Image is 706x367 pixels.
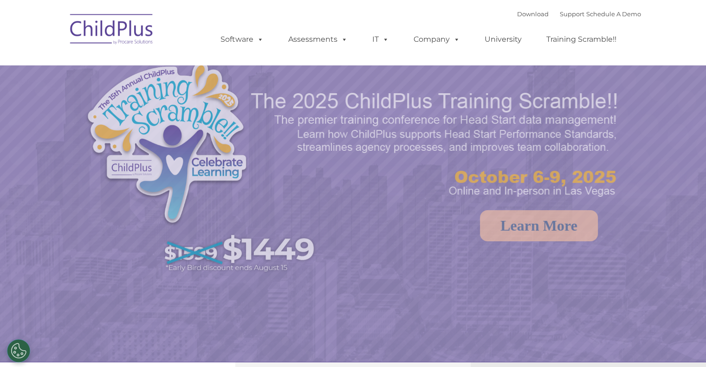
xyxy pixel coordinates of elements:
a: IT [363,30,398,49]
button: Cookies Settings [7,339,30,362]
a: Schedule A Demo [586,10,641,18]
a: Software [211,30,273,49]
a: Support [560,10,584,18]
img: ChildPlus by Procare Solutions [65,7,158,54]
a: University [475,30,531,49]
font: | [517,10,641,18]
a: Assessments [279,30,357,49]
a: Learn More [480,210,598,241]
a: Training Scramble!! [537,30,626,49]
a: Company [404,30,469,49]
a: Download [517,10,549,18]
